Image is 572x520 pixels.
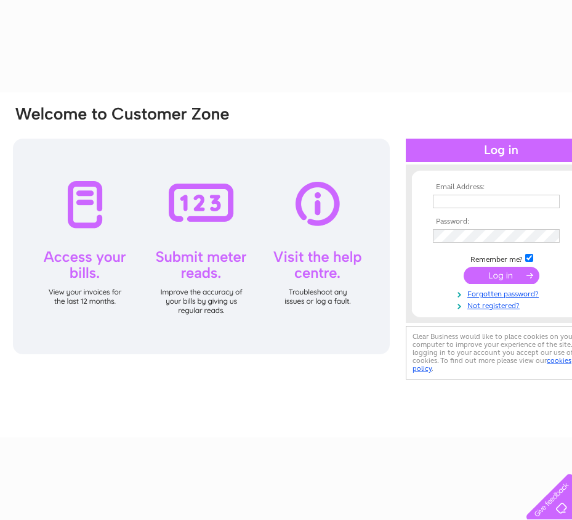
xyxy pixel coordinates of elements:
[464,267,539,284] input: Submit
[413,356,571,373] a: cookies policy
